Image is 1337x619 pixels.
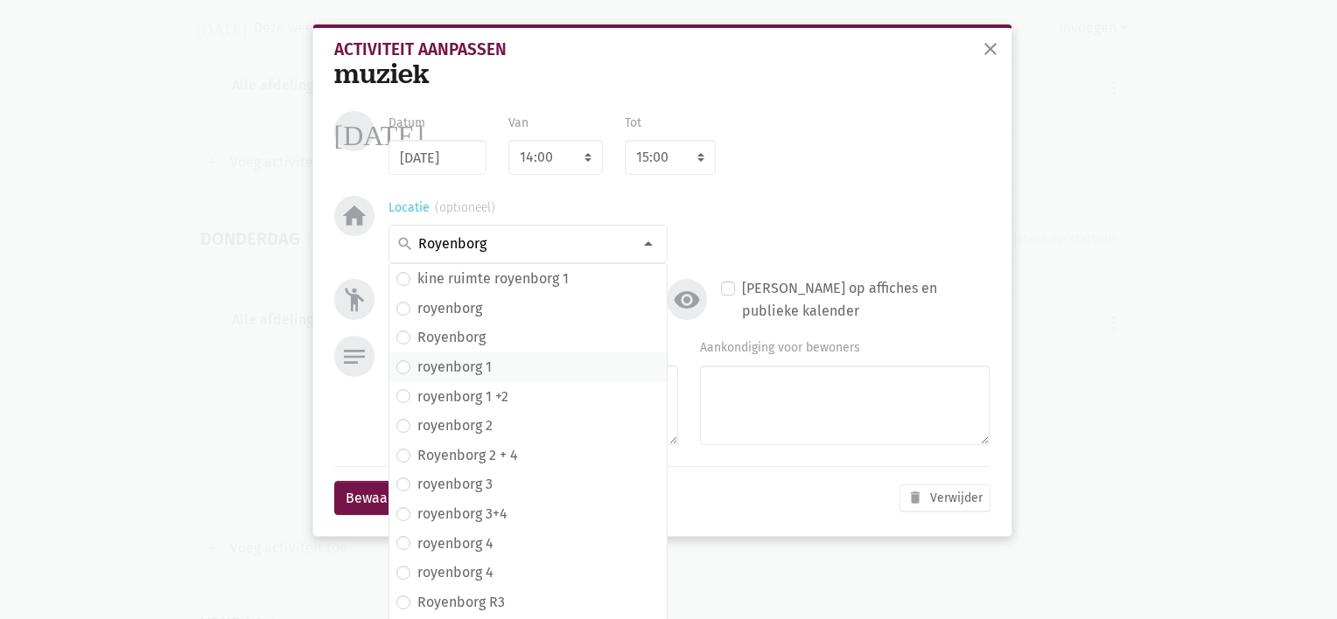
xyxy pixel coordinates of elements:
[417,532,493,555] label: royenborg 4
[417,473,493,496] label: royenborg 3
[417,414,493,437] label: royenborg 2
[388,198,495,218] label: Locatie
[417,297,482,320] label: royenborg
[417,268,569,290] label: kine ruimte royenborg 1
[417,356,492,379] label: royenborg 1
[334,117,424,145] i: [DATE]
[334,42,990,58] div: Activiteit aanpassen
[334,58,990,90] div: muziek
[340,343,368,371] i: notes
[417,386,508,408] label: royenborg 1 +2
[980,38,1001,59] span: close
[340,286,368,314] i: emoji_people
[700,338,860,358] label: Aankondiging voor bewoners
[673,286,701,314] i: visibility
[340,202,368,230] i: home
[334,481,404,516] button: Bewaar
[417,503,507,525] label: royenborg 3+4
[973,31,1008,70] button: sluiten
[388,114,425,133] label: Datum
[625,114,641,133] label: Tot
[417,561,493,584] label: royenborg 4
[742,277,990,322] label: [PERSON_NAME] op affiches en publieke kalender
[417,591,505,614] label: Royenborg R3
[417,326,486,349] label: Royenborg
[899,484,990,511] button: Verwijder
[907,490,923,505] i: delete
[508,114,528,133] label: Van
[417,444,518,467] label: Royenborg 2 + 4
